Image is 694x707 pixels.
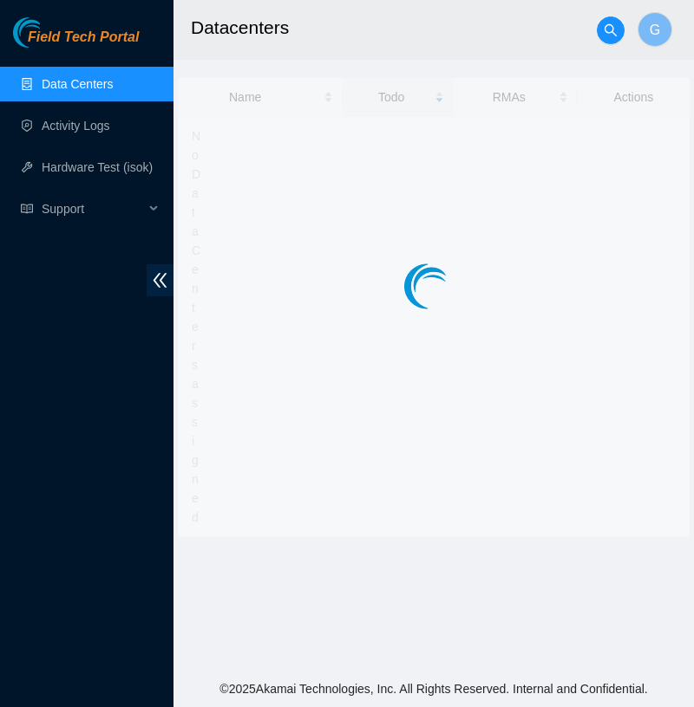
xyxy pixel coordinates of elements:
[42,119,110,133] a: Activity Logs
[598,23,624,37] span: search
[28,29,139,46] span: Field Tech Portal
[13,31,139,54] a: Akamai TechnologiesField Tech Portal
[638,12,672,47] button: G
[147,264,173,296] span: double-left
[173,671,694,707] footer: © 2025 Akamai Technologies, Inc. All Rights Reserved. Internal and Confidential.
[42,77,113,91] a: Data Centers
[13,17,88,48] img: Akamai Technologies
[42,191,144,226] span: Support
[42,160,153,174] a: Hardware Test (isok)
[650,19,660,41] span: G
[597,16,625,44] button: search
[21,203,33,215] span: read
